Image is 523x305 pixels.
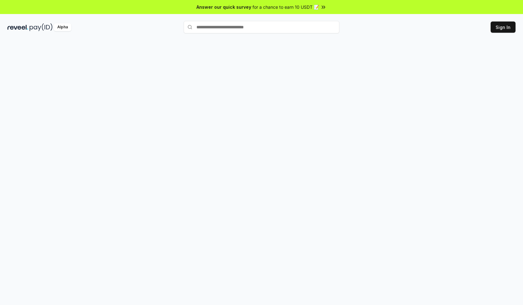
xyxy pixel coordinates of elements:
[196,4,251,10] span: Answer our quick survey
[252,4,319,10] span: for a chance to earn 10 USDT 📝
[30,23,53,31] img: pay_id
[7,23,28,31] img: reveel_dark
[54,23,71,31] div: Alpha
[491,21,516,33] button: Sign In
